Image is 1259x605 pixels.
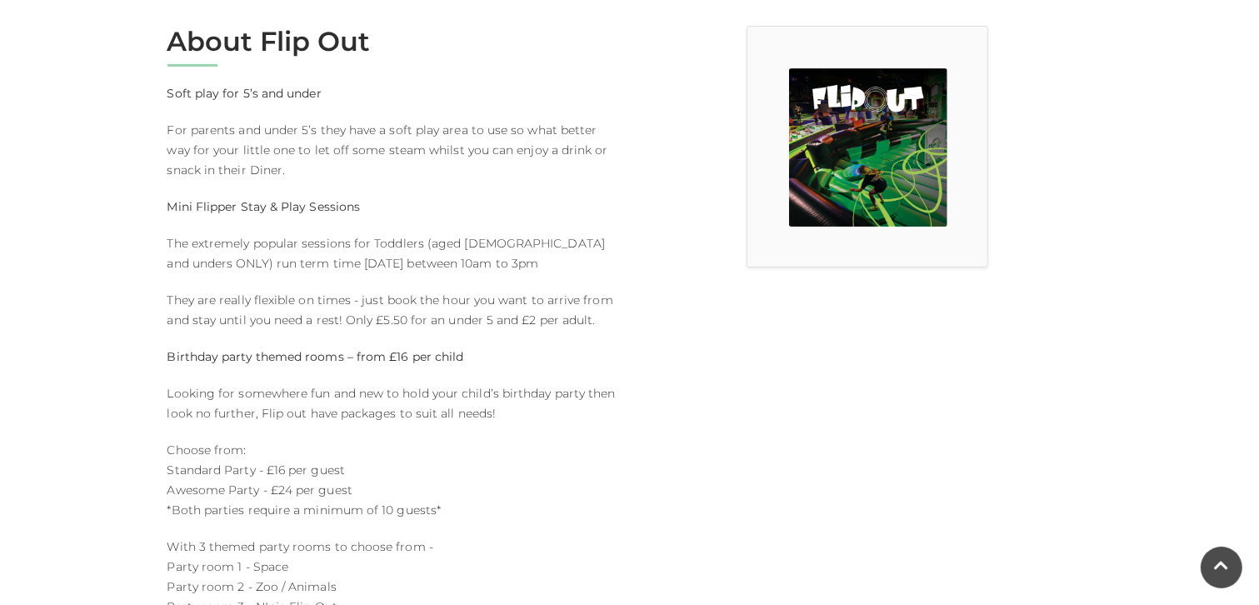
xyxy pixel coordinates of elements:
p: Looking for somewhere fun and new to hold your child’s birthday party then look no further, Flip ... [167,383,617,423]
p: For parents and under 5’s they have a soft play area to use so what better way for your little on... [167,120,617,180]
strong: Mini Flipper Stay & Play Sessions [167,199,361,214]
strong: Birthday party themed rooms – from £16 per child [167,349,464,364]
p: The extremely popular sessions for Toddlers (aged [DEMOGRAPHIC_DATA] and unders ONLY) run term ti... [167,233,617,273]
strong: Soft play for 5’s and under [167,86,322,101]
p: Choose from: Standard Party - £16 per guest Awesome Party - £24 per guest *Both parties require a... [167,440,617,520]
p: They are really flexible on times - just book the hour you want to arrive from and stay until you... [167,290,617,330]
h2: About Flip Out [167,26,617,57]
